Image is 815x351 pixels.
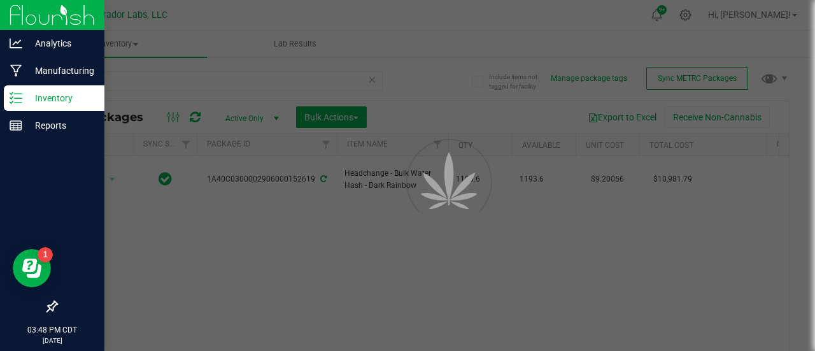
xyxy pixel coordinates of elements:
[22,36,99,51] p: Analytics
[22,90,99,106] p: Inventory
[22,118,99,133] p: Reports
[10,64,22,77] inline-svg: Manufacturing
[13,249,51,287] iframe: Resource center
[10,119,22,132] inline-svg: Reports
[6,336,99,345] p: [DATE]
[6,324,99,336] p: 03:48 PM CDT
[38,247,53,262] iframe: Resource center unread badge
[10,37,22,50] inline-svg: Analytics
[22,63,99,78] p: Manufacturing
[10,92,22,104] inline-svg: Inventory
